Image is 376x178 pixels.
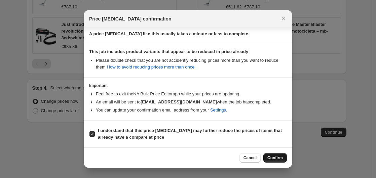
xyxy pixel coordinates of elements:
h3: Important [89,83,287,88]
span: Confirm [267,155,283,161]
span: Price [MEDICAL_DATA] confirmation [89,15,172,22]
button: Cancel [239,153,261,163]
b: This job includes product variants that appear to be reduced in price already [89,49,248,54]
li: Please double check that you are not accidently reducing prices more than you want to reduce them [96,57,287,71]
a: How to avoid reducing prices more than once [107,64,195,70]
span: Cancel [243,155,257,161]
li: Feel free to exit the NA Bulk Price Editor app while your prices are updating. [96,91,287,97]
li: An email will be sent to when the job has completed . [96,99,287,105]
b: I understand that this price [MEDICAL_DATA] may further reduce the prices of items that already h... [98,128,282,140]
b: [EMAIL_ADDRESS][DOMAIN_NAME] [141,99,217,104]
b: A price [MEDICAL_DATA] like this usually takes a minute or less to complete. [89,31,250,36]
li: You can update your confirmation email address from your . [96,107,287,114]
button: Close [279,14,288,24]
button: Confirm [263,153,287,163]
a: Settings [210,107,226,113]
